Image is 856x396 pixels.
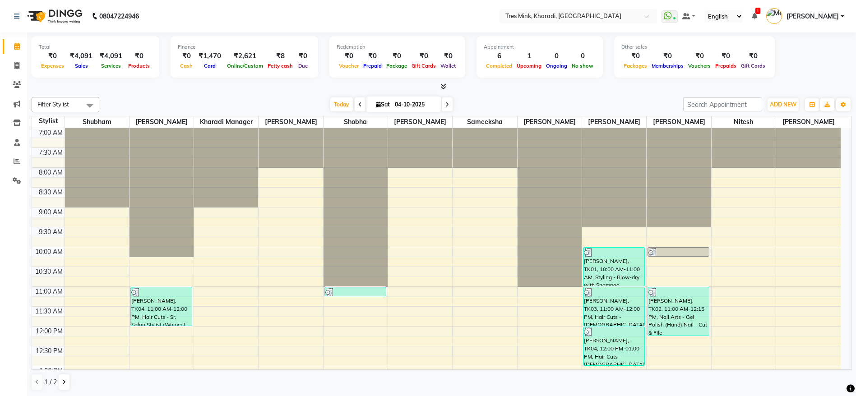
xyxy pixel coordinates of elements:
div: ₹0 [126,51,152,61]
span: [PERSON_NAME] [388,116,452,128]
div: ₹0 [337,51,361,61]
input: Search Appointment [683,97,762,111]
div: [PERSON_NAME], TK04, 11:00 AM-12:00 PM, Hair Cuts - Sr. Salon Stylist (Women) [131,287,192,326]
span: Due [296,63,310,69]
span: Vouchers [686,63,713,69]
div: 9:30 AM [37,227,65,237]
span: [PERSON_NAME] [776,116,841,128]
span: Shubham [65,116,129,128]
div: ₹0 [295,51,311,61]
div: 7:30 AM [37,148,65,157]
div: Other sales [621,43,768,51]
div: ₹1,470 [195,51,225,61]
span: Kharadi Manager [194,116,258,128]
span: Today [330,97,353,111]
div: ₹4,091 [66,51,96,61]
a: 1 [752,12,757,20]
div: [PERSON_NAME], TK02, 11:00 AM-12:15 PM, Nail Arts - Gel Polish (Hand),Nail - Cut & File [648,287,709,336]
div: Appointment [484,43,596,51]
div: ₹0 [39,51,66,61]
span: Expenses [39,63,66,69]
div: 11:30 AM [33,307,65,316]
div: [PERSON_NAME], TK03, 11:00 AM-12:00 PM, Hair Cuts - [DEMOGRAPHIC_DATA] kid (Below 10 Years) [583,287,644,326]
div: 0 [544,51,569,61]
div: ₹0 [361,51,384,61]
div: 1 [514,51,544,61]
div: [PERSON_NAME], TK02, 10:00 AM-10:15 AM, Pedicure - Exfoliating Regular [648,248,709,256]
span: [PERSON_NAME] [582,116,646,128]
span: Package [384,63,409,69]
div: ₹4,091 [96,51,126,61]
div: ₹0 [713,51,739,61]
span: Shobha [324,116,388,128]
span: [PERSON_NAME] [518,116,582,128]
div: ₹0 [438,51,458,61]
div: 12:00 PM [34,327,65,336]
div: [PERSON_NAME], TK01, 10:00 AM-11:00 AM, Styling - Blow-dry with Shampoo [583,248,644,286]
span: Petty cash [265,63,295,69]
span: Gift Cards [739,63,768,69]
div: 6 [484,51,514,61]
div: Stylist [32,116,65,126]
input: 2025-10-04 [392,98,437,111]
div: ₹8 [265,51,295,61]
span: Services [99,63,123,69]
span: 1 / 2 [44,378,57,387]
span: Prepaids [713,63,739,69]
div: 8:00 AM [37,168,65,177]
div: [PERSON_NAME], TK04, 12:00 PM-01:00 PM, Hair Cuts - [DEMOGRAPHIC_DATA] kid (Below 10 Years) [583,327,644,365]
span: Memberships [649,63,686,69]
div: [PERSON_NAME], TK01, 11:00 AM-11:15 AM, Threading - Eyebrows (Women) [325,287,386,296]
div: ₹0 [409,51,438,61]
span: Products [126,63,152,69]
span: Completed [484,63,514,69]
span: Sales [73,63,90,69]
span: Packages [621,63,649,69]
span: Gift Cards [409,63,438,69]
div: ₹0 [178,51,195,61]
div: 0 [569,51,596,61]
span: Online/Custom [225,63,265,69]
img: logo [23,4,85,29]
div: Total [39,43,152,51]
div: 10:00 AM [33,247,65,257]
span: Filter Stylist [37,101,69,108]
div: ₹0 [384,51,409,61]
div: ₹0 [649,51,686,61]
span: [PERSON_NAME] [787,12,839,21]
span: 1 [755,8,760,14]
span: Wallet [438,63,458,69]
span: Ongoing [544,63,569,69]
span: Voucher [337,63,361,69]
div: Finance [178,43,311,51]
span: [PERSON_NAME] [259,116,323,128]
div: 12:30 PM [34,346,65,356]
span: Upcoming [514,63,544,69]
div: 9:00 AM [37,207,65,217]
div: ₹0 [686,51,713,61]
span: Sat [374,101,392,108]
span: Cash [178,63,195,69]
div: 7:00 AM [37,128,65,138]
span: No show [569,63,596,69]
div: ₹2,621 [225,51,265,61]
button: ADD NEW [768,98,799,111]
img: Meghana Kering [766,8,782,24]
div: ₹0 [621,51,649,61]
span: Card [202,63,218,69]
div: ₹0 [739,51,768,61]
span: ADD NEW [770,101,796,108]
div: Redemption [337,43,458,51]
div: 1:00 PM [37,366,65,376]
div: 8:30 AM [37,188,65,197]
div: 10:30 AM [33,267,65,276]
span: [PERSON_NAME] [647,116,711,128]
span: Nitesh [712,116,776,128]
div: 11:00 AM [33,287,65,296]
span: Sameeksha [453,116,517,128]
span: [PERSON_NAME] [130,116,194,128]
span: Prepaid [361,63,384,69]
b: 08047224946 [99,4,139,29]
